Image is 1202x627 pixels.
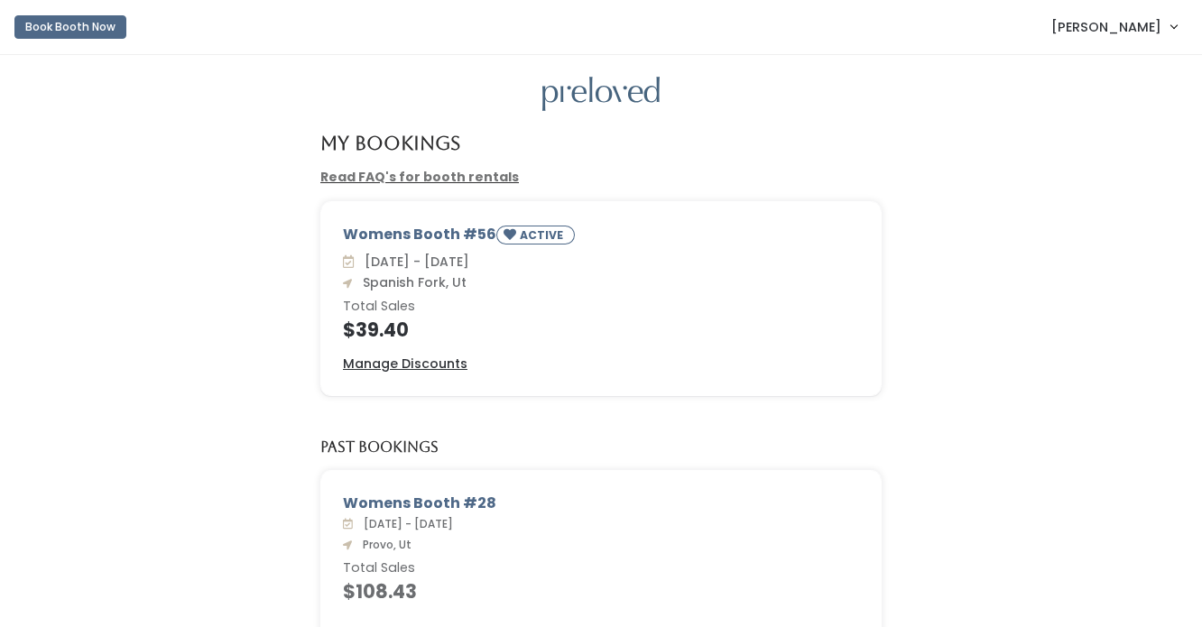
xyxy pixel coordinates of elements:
span: Spanish Fork, Ut [356,273,467,291]
a: Book Booth Now [14,7,126,47]
div: Womens Booth #28 [343,493,859,514]
button: Book Booth Now [14,15,126,39]
a: Manage Discounts [343,355,467,373]
span: Provo, Ut [356,537,411,552]
img: preloved logo [542,77,660,112]
a: Read FAQ's for booth rentals [320,168,519,186]
span: [DATE] - [DATE] [357,253,469,271]
span: [DATE] - [DATE] [356,516,453,531]
h4: My Bookings [320,133,460,153]
h6: Total Sales [343,561,859,576]
small: ACTIVE [520,227,567,243]
h4: $39.40 [343,319,859,340]
div: Womens Booth #56 [343,224,859,252]
u: Manage Discounts [343,355,467,373]
span: [PERSON_NAME] [1051,17,1161,37]
h6: Total Sales [343,300,859,314]
h5: Past Bookings [320,439,439,456]
a: [PERSON_NAME] [1033,7,1195,46]
h4: $108.43 [343,581,859,602]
